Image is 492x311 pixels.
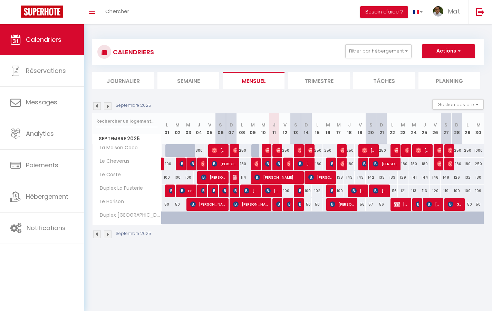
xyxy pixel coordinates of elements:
[280,113,290,144] th: 12
[422,44,475,58] button: Actions
[94,171,123,179] span: Le Coste
[408,158,419,170] div: 180
[265,184,279,197] span: [PERSON_NAME]
[344,158,355,170] div: 180
[360,6,408,18] button: Besoin d'aide ?
[197,122,200,128] abbr: J
[326,122,330,128] abbr: M
[180,157,183,170] span: [PERSON_NAME]
[353,72,415,89] li: Tâches
[433,6,443,17] img: ...
[241,122,243,128] abbr: L
[94,185,145,192] span: Duplex La Fusterie
[441,113,451,144] th: 27
[233,144,237,157] span: [PERSON_NAME]
[237,144,247,157] div: 250
[451,185,462,197] div: 109
[355,171,365,184] div: 143
[172,113,183,144] th: 02
[462,158,473,170] div: 180
[451,158,462,170] div: 180
[312,198,322,211] div: 50
[116,102,151,109] p: Septembre 2025
[287,198,290,211] span: [PERSON_NAME]
[280,185,290,197] div: 100
[290,113,301,144] th: 13
[94,211,163,219] span: Duplex [GEOGRAPHIC_DATA][PERSON_NAME]
[437,144,441,157] span: [PERSON_NAME]
[387,171,398,184] div: 133
[157,72,219,89] li: Semaine
[455,122,459,128] abbr: D
[473,158,484,170] div: 250
[330,184,333,197] span: [PERSON_NAME]
[373,184,387,197] span: [PERSON_NAME]
[448,144,451,157] span: [PERSON_NAME]
[419,171,430,184] div: 144
[190,157,194,170] span: [PERSON_NAME]
[298,157,312,170] span: [PERSON_NAME]
[208,122,211,128] abbr: V
[376,171,387,184] div: 133
[330,198,355,211] span: [PERSON_NAME]
[369,122,373,128] abbr: S
[92,72,154,89] li: Journalier
[26,161,58,169] span: Paiements
[355,113,365,144] th: 19
[316,122,318,128] abbr: L
[430,113,441,144] th: 26
[416,144,430,157] span: [PERSON_NAME]
[280,144,290,157] div: 250
[462,185,473,197] div: 109
[348,122,351,128] abbr: J
[419,185,430,197] div: 113
[476,8,484,16] img: logout
[276,144,280,157] span: [PERSON_NAME]/[PERSON_NAME]
[162,171,172,184] div: 100
[162,113,172,144] th: 01
[233,171,237,184] span: [PERSON_NAME]
[366,198,376,211] div: 57
[476,122,481,128] abbr: M
[418,72,480,89] li: Planning
[111,44,154,60] h3: CALENDRIERS
[423,122,426,128] abbr: J
[376,198,387,211] div: 56
[175,122,180,128] abbr: M
[254,171,301,184] span: [PERSON_NAME]
[419,158,430,170] div: 180
[473,185,484,197] div: 109
[265,144,269,157] span: [PERSON_NAME]
[94,198,126,206] span: Le Harison
[26,129,54,138] span: Analytics
[298,184,301,197] span: [PERSON_NAME]
[408,171,419,184] div: 141
[233,184,237,197] span: [PERSON_NAME]
[437,157,441,170] span: [PERSON_NAME]
[287,157,290,170] span: [PERSON_NAME]
[162,198,172,211] div: 50
[473,198,484,211] div: 50
[345,44,412,58] button: Filtrer par hébergement
[401,122,405,128] abbr: M
[172,198,183,211] div: 50
[333,113,344,144] th: 17
[26,192,68,201] span: Hébergement
[186,122,190,128] abbr: M
[233,198,269,211] span: [PERSON_NAME]
[408,113,419,144] th: 24
[373,157,398,170] span: [PERSON_NAME]
[269,113,280,144] th: 11
[451,171,462,184] div: 126
[462,171,473,184] div: 132
[380,122,383,128] abbr: D
[448,198,462,211] span: Gome Imadiy
[93,134,161,144] span: Septembre 2025
[430,185,441,197] div: 120
[190,198,226,211] span: [PERSON_NAME]
[204,113,215,144] th: 05
[258,113,269,144] th: 10
[27,224,66,232] span: Notifications
[244,184,258,197] span: [PERSON_NAME]
[344,171,355,184] div: 143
